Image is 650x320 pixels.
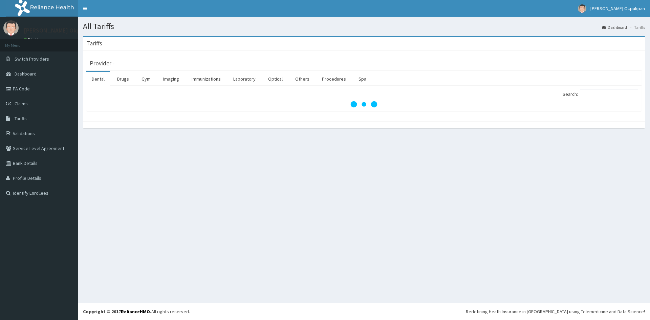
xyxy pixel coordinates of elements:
[466,308,645,315] div: Redefining Heath Insurance in [GEOGRAPHIC_DATA] using Telemedicine and Data Science!
[353,72,372,86] a: Spa
[563,89,638,99] label: Search:
[15,115,27,122] span: Tariffs
[628,24,645,30] li: Tariffs
[83,22,645,31] h1: All Tariffs
[78,303,650,320] footer: All rights reserved.
[121,308,150,315] a: RelianceHMO
[3,20,19,36] img: User Image
[350,91,377,118] svg: audio-loading
[590,5,645,12] span: [PERSON_NAME] Okpukpan
[15,71,37,77] span: Dashboard
[15,56,49,62] span: Switch Providers
[24,27,96,34] p: [PERSON_NAME] Okpukpan
[15,101,28,107] span: Claims
[263,72,288,86] a: Optical
[86,72,110,86] a: Dental
[317,72,351,86] a: Procedures
[83,308,151,315] strong: Copyright © 2017 .
[136,72,156,86] a: Gym
[24,37,40,42] a: Online
[580,89,638,99] input: Search:
[90,60,115,66] h3: Provider -
[86,40,102,46] h3: Tariffs
[158,72,185,86] a: Imaging
[602,24,627,30] a: Dashboard
[578,4,586,13] img: User Image
[186,72,226,86] a: Immunizations
[290,72,315,86] a: Others
[112,72,134,86] a: Drugs
[228,72,261,86] a: Laboratory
